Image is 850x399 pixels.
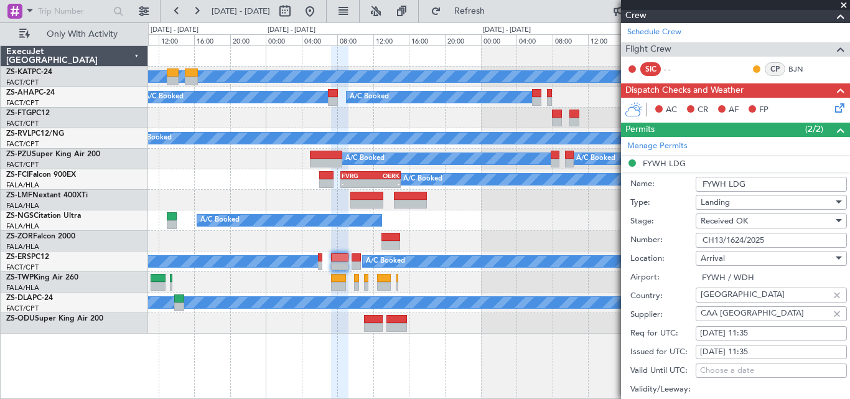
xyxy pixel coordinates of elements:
a: ZS-KATPC-24 [6,68,52,76]
span: ZS-PZU [6,151,32,158]
div: 12:00 [159,34,195,45]
button: Refresh [425,1,500,21]
span: ZS-FTG [6,110,32,117]
label: Type: [630,197,696,209]
button: Only With Activity [14,24,135,44]
a: FALA/HLA [6,181,39,190]
span: Refresh [444,7,496,16]
div: - - [664,63,692,75]
div: A/C Booked [366,252,405,271]
span: AF [729,104,739,116]
a: FALA/HLA [6,283,39,293]
div: A/C Booked [350,88,389,106]
a: ZS-ODUSuper King Air 200 [6,315,103,322]
label: Req for UTC: [630,327,696,340]
a: ZS-RVLPC12/NG [6,130,64,138]
span: Permits [625,123,655,137]
span: ZS-RVL [6,130,31,138]
div: [DATE] 11:35 [700,346,843,359]
span: Received OK [701,215,748,227]
label: Valid Until UTC: [630,365,696,377]
a: FACT/CPT [6,78,39,87]
div: 00:00 [266,34,302,45]
div: 20:00 [445,34,481,45]
label: Country: [630,290,696,303]
span: Landing [701,197,730,208]
a: FALA/HLA [6,242,39,251]
span: ZS-FCI [6,171,29,179]
div: A/C Booked [144,88,184,106]
label: Stage: [630,215,696,228]
a: FACT/CPT [6,263,39,272]
div: SIC [640,62,661,76]
span: FP [759,104,768,116]
div: 16:00 [409,34,445,45]
a: FACT/CPT [6,304,39,313]
div: A/C Booked [403,170,442,189]
a: FACT/CPT [6,119,39,128]
div: [DATE] - [DATE] [268,25,315,35]
span: ZS-TWP [6,274,34,281]
span: Flight Crew [625,42,671,57]
div: Choose a date [700,365,843,377]
div: [DATE] 11:35 [700,327,843,340]
div: 08:00 [337,34,373,45]
div: 04:00 [516,34,553,45]
span: Crew [625,9,647,23]
input: Type something... [701,285,828,304]
a: Schedule Crew [627,26,681,39]
span: ZS-ERS [6,253,31,261]
a: ZS-DLAPC-24 [6,294,53,302]
span: [DATE] - [DATE] [212,6,270,17]
label: Validity/Leeway: [630,383,696,396]
div: 20:00 [230,34,266,45]
span: ZS-AHA [6,89,34,96]
label: Location: [630,253,696,265]
label: Name: [630,178,696,190]
a: FACT/CPT [6,160,39,169]
span: Only With Activity [32,30,131,39]
a: ZS-PZUSuper King Air 200 [6,151,100,158]
div: - [371,180,399,187]
span: ZS-KAT [6,68,32,76]
div: [DATE] - [DATE] [151,25,198,35]
span: ZS-DLA [6,294,32,302]
input: Type something... [701,304,828,322]
a: ZS-ZORFalcon 2000 [6,233,75,240]
div: OERK [371,172,399,179]
input: Trip Number [38,2,110,21]
a: Manage Permits [627,140,688,153]
a: ZS-ERSPC12 [6,253,49,261]
a: BJN [788,63,816,75]
a: ZS-TWPKing Air 260 [6,274,78,281]
label: Airport: [630,271,696,284]
a: FALA/HLA [6,201,39,210]
label: Number: [630,234,696,246]
div: A/C Booked [200,211,240,230]
span: ZS-ZOR [6,233,33,240]
span: Dispatch Checks and Weather [625,83,744,98]
div: 16:00 [194,34,230,45]
div: [DATE] - [DATE] [483,25,531,35]
div: A/C Booked [345,149,385,168]
span: (2/2) [805,123,823,136]
div: 08:00 [553,34,589,45]
span: AC [666,104,677,116]
a: FACT/CPT [6,139,39,149]
span: CR [698,104,708,116]
div: 04:00 [302,34,338,45]
a: ZS-FTGPC12 [6,110,50,117]
div: FVRG [342,172,370,179]
a: ZS-NGSCitation Ultra [6,212,81,220]
a: FACT/CPT [6,98,39,108]
label: Issued for UTC: [630,346,696,359]
label: Supplier: [630,309,696,321]
span: ZS-ODU [6,315,35,322]
a: ZS-FCIFalcon 900EX [6,171,76,179]
div: - [342,180,370,187]
span: ZS-NGS [6,212,34,220]
a: FALA/HLA [6,222,39,231]
span: ZS-LMF [6,192,32,199]
div: 12:00 [373,34,409,45]
div: CP [765,62,785,76]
